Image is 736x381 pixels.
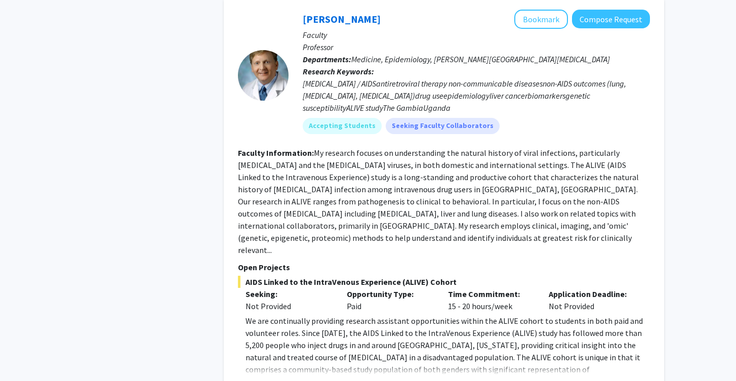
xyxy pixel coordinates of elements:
p: Time Commitment: [448,288,534,300]
mat-chip: Seeking Faculty Collaborators [386,118,500,134]
b: Departments: [303,54,351,64]
fg-read-more: My research focuses on understanding the natural history of viral infections, particularly [MEDIC... [238,148,639,255]
button: Add Gregory Kirk to Bookmarks [514,10,568,29]
span: AIDS Linked to the IntraVenous Experience (ALIVE) Cohort [238,276,650,288]
div: Not Provided [541,288,642,312]
p: Opportunity Type: [347,288,433,300]
span: Medicine, Epidemiology, [PERSON_NAME][GEOGRAPHIC_DATA][MEDICAL_DATA] [351,54,610,64]
div: Paid [339,288,440,312]
b: Faculty Information: [238,148,314,158]
mat-chip: Accepting Students [303,118,382,134]
p: Open Projects [238,261,650,273]
iframe: Chat [8,335,43,373]
div: 15 - 20 hours/week [440,288,542,312]
div: Not Provided [246,300,332,312]
p: Seeking: [246,288,332,300]
a: [PERSON_NAME] [303,13,381,25]
div: [MEDICAL_DATA] / AIDSantiretroviral therapy non-communicable diseasesnon-AIDS outcomes (lung, [ME... [303,77,650,114]
button: Compose Request to Gregory Kirk [572,10,650,28]
p: Professor [303,41,650,53]
p: Application Deadline: [549,288,635,300]
p: Faculty [303,29,650,41]
b: Research Keywords: [303,66,374,76]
